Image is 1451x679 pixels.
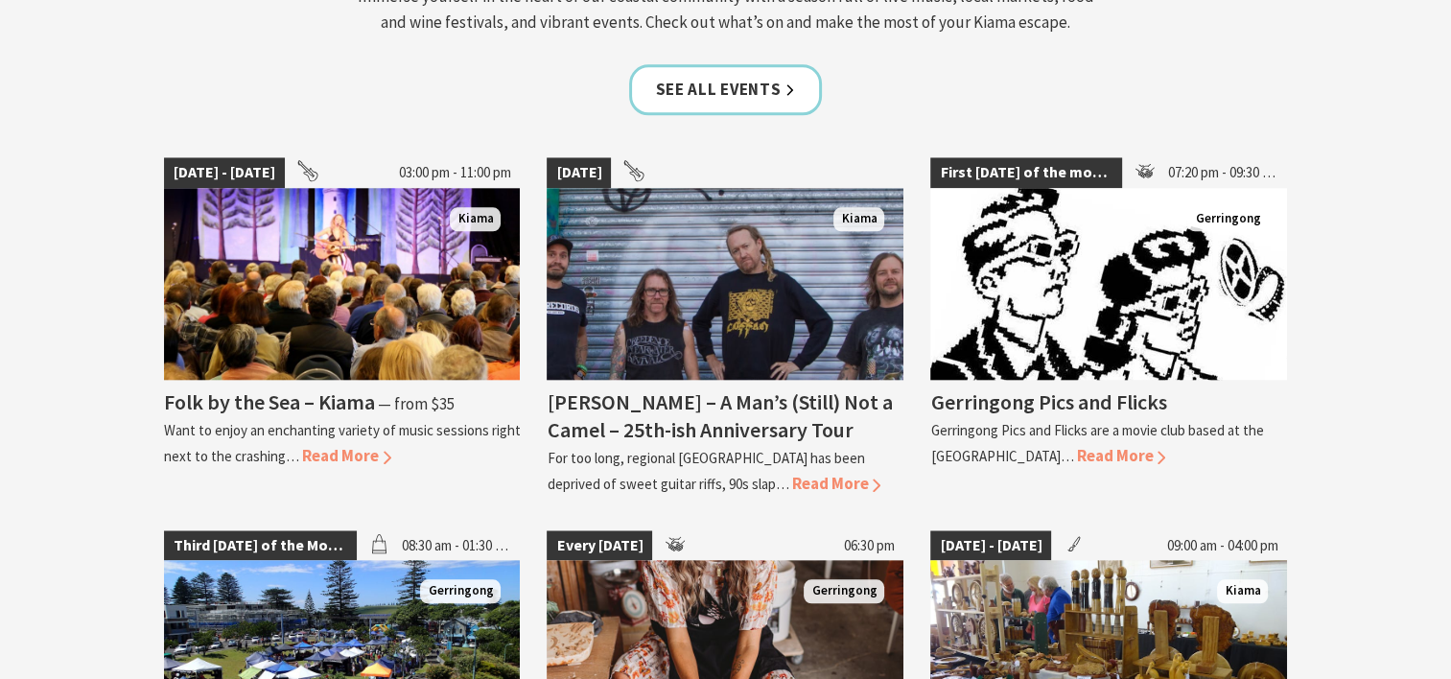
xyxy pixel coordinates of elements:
[1076,445,1165,466] span: Read More
[302,445,391,466] span: Read More
[392,530,520,561] span: 08:30 am - 01:30 pm
[547,157,903,497] a: [DATE] Frenzel Rhomb Kiama Pavilion Saturday 4th October Kiama [PERSON_NAME] – A Man’s (Still) No...
[930,530,1051,561] span: [DATE] - [DATE]
[930,421,1263,465] p: Gerringong Pics and Flicks are a movie club based at the [GEOGRAPHIC_DATA]…
[547,157,611,188] span: [DATE]
[833,530,903,561] span: 06:30 pm
[378,393,455,414] span: ⁠— from $35
[164,421,521,465] p: Want to enjoy an enchanting variety of music sessions right next to the crashing…
[804,579,884,603] span: Gerringong
[930,157,1122,188] span: First [DATE] of the month
[420,579,501,603] span: Gerringong
[164,157,521,497] a: [DATE] - [DATE] 03:00 pm - 11:00 pm Folk by the Sea - Showground Pavilion Kiama Folk by the Sea –...
[1187,207,1268,231] span: Gerringong
[164,157,285,188] span: [DATE] - [DATE]
[388,157,520,188] span: 03:00 pm - 11:00 pm
[1157,530,1287,561] span: 09:00 am - 04:00 pm
[164,388,375,415] h4: Folk by the Sea – Kiama
[547,530,652,561] span: Every [DATE]
[547,388,892,443] h4: [PERSON_NAME] – A Man’s (Still) Not a Camel – 25th-ish Anniversary Tour
[450,207,501,231] span: Kiama
[1217,579,1268,603] span: Kiama
[164,188,521,380] img: Folk by the Sea - Showground Pavilion
[547,449,864,493] p: For too long, regional [GEOGRAPHIC_DATA] has been deprived of sweet guitar riffs, 90s slap…
[833,207,884,231] span: Kiama
[629,64,823,115] a: See all Events
[1158,157,1288,188] span: 07:20 pm - 09:30 pm
[547,188,903,380] img: Frenzel Rhomb Kiama Pavilion Saturday 4th October
[930,157,1287,497] a: First [DATE] of the month 07:20 pm - 09:30 pm Gerringong Gerringong Pics and Flicks Gerringong Pi...
[791,473,880,494] span: Read More
[164,530,357,561] span: Third [DATE] of the Month
[930,388,1166,415] h4: Gerringong Pics and Flicks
